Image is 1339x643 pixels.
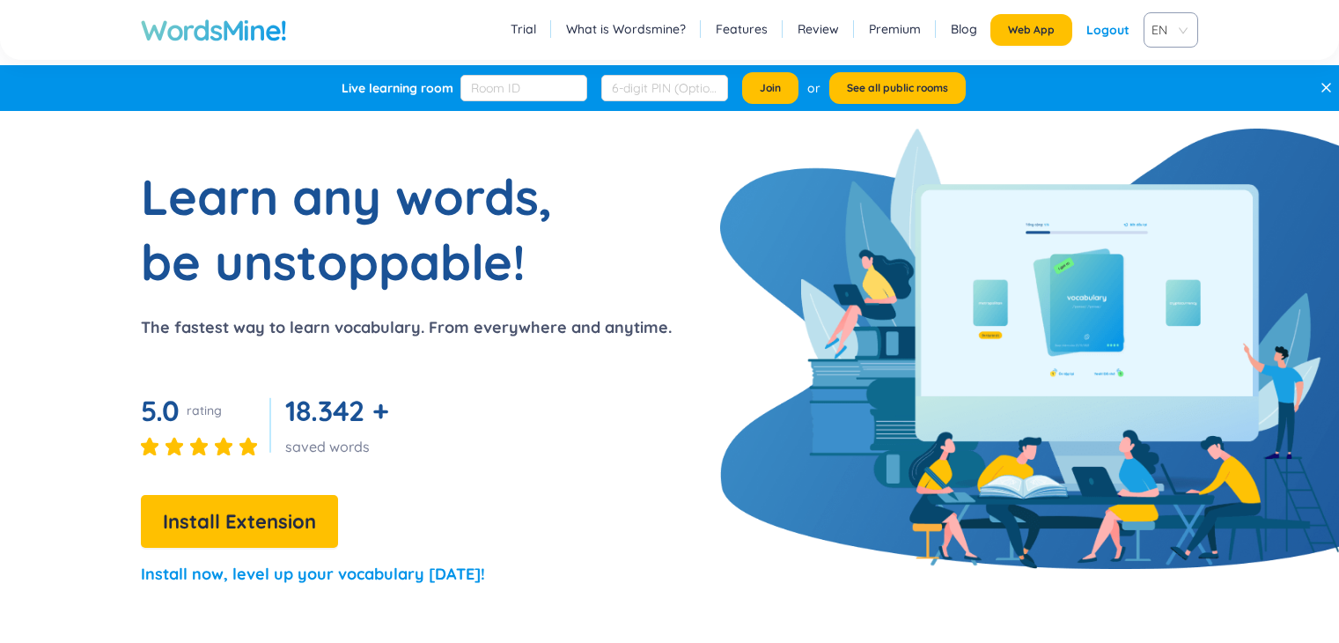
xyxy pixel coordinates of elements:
a: Premium [869,20,921,38]
span: 5.0 [141,393,180,428]
button: Join [742,72,798,104]
span: See all public rooms [847,81,948,95]
p: The fastest way to learn vocabulary. From everywhere and anytime. [141,315,672,340]
input: Room ID [460,75,587,101]
span: 18.342 + [285,393,388,428]
a: What is Wordsmine? [566,20,686,38]
a: Install Extension [141,514,338,532]
span: VIE [1151,17,1183,43]
button: See all public rooms [829,72,966,104]
span: Join [760,81,781,95]
input: 6-digit PIN (Optional) [601,75,728,101]
p: Install now, level up your vocabulary [DATE]! [141,562,485,587]
span: Web App [1008,23,1055,37]
button: Install Extension [141,495,338,548]
div: rating [187,402,222,419]
button: Web App [990,14,1072,46]
a: Review [798,20,839,38]
a: Blog [951,20,977,38]
div: Logout [1086,14,1129,46]
h1: Learn any words, be unstoppable! [141,164,581,294]
div: saved words [285,437,395,456]
div: or [807,78,820,98]
div: Live learning room [342,79,453,97]
a: Trial [511,20,536,38]
a: WordsMine! [141,12,287,48]
span: Install Extension [163,506,316,537]
a: Features [716,20,768,38]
